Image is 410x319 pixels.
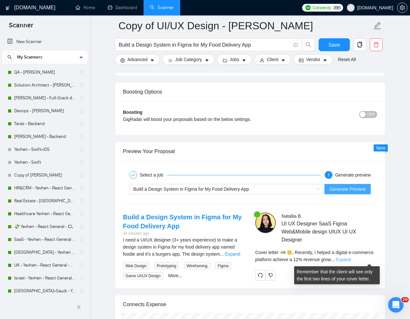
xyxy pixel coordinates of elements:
[331,257,334,262] span: ...
[5,52,15,62] button: search
[266,270,276,280] button: dislike
[150,58,154,63] span: caret-down
[282,214,302,219] span: Nataliia B .
[335,171,371,179] div: Generate preview
[255,213,276,233] img: c1ixEsac-c9lISHIljfOZb0cuN6GzZ3rBcBW2x-jvLrB-_RACOkU1mWXgI6n74LgRV
[118,18,372,34] input: Scanner name...
[14,117,75,130] a: Taras - Backend
[267,56,278,63] span: Client
[14,169,75,182] a: Copy of [PERSON_NAME]
[14,207,75,220] a: Healthcare Yevhen - React General - СL
[376,145,385,150] span: New
[354,42,366,48] span: copy
[336,257,351,262] a: Expand
[123,237,237,257] span: I need a UI/UX designer (3+ years experience) to make a design system in Figma for my food delive...
[397,5,407,10] span: setting
[119,41,291,49] input: Search Freelance Jobs...
[7,35,82,48] a: New Scanner
[79,250,84,255] span: holder
[127,56,147,63] span: Advanced
[120,58,125,63] span: setting
[14,220,75,233] a: 💸 Yevhen - React General - СL
[115,54,160,65] button: settingAdvancedcaret-down
[77,304,83,310] span: double-left
[14,272,75,285] a: Israel - Yevhen - React General - СL
[205,58,209,63] span: caret-down
[79,173,84,178] span: holder
[281,58,285,63] span: caret-down
[123,142,377,160] div: Preview Your Proposal
[123,116,314,123] div: GigRadar will boost your proposals based on the below settings.
[123,236,245,258] div: I need a UI/UX designer (3+ years experience) to make a design system in Figma for my food delive...
[79,288,84,294] span: holder
[79,108,84,114] span: holder
[14,92,75,105] a: [PERSON_NAME] - Full-Stack dev
[168,273,182,278] a: More...
[324,184,371,194] button: Generate Preview
[2,35,88,48] li: New Scanner
[401,297,409,302] span: 10
[79,211,84,216] span: holder
[294,54,333,65] button: idcardVendorcaret-down
[123,262,149,269] span: Web Design
[353,38,366,51] button: copy
[328,173,330,177] span: 2
[14,195,75,207] a: Real Estate - [GEOGRAPHIC_DATA] - React General - СL
[14,130,75,143] a: [PERSON_NAME] - Backend
[242,58,246,63] span: caret-down
[123,214,242,230] a: Build a Design System in Figma for My Food Delivery App
[220,251,224,257] span: ...
[14,259,75,272] a: UK - Yevhen - React General - СL
[175,56,202,63] span: Job Category
[123,83,377,101] div: Boosting Options
[123,231,245,237] div: 34 minutes ago
[388,297,404,313] iframe: Intercom live chat
[79,237,84,242] span: holder
[140,171,167,179] div: Select a job
[223,58,227,63] span: folder
[79,134,84,139] span: holder
[79,186,84,191] span: holder
[79,147,84,152] span: holder
[255,250,374,262] span: Cover letter - Hi 🙂, Recently, I helped a digital e-commerce platform achieve a 12% revenue grow
[299,58,303,63] span: idcard
[302,38,315,51] button: search
[225,251,240,257] a: Expand
[373,22,382,30] span: edit
[14,285,75,297] a: [GEOGRAPHIC_DATA]+Saudi - Yevhen - React General - СL
[370,42,382,48] span: delete
[14,105,75,117] a: Devops - [PERSON_NAME]
[133,187,249,192] span: Build a Design System in Figma for My Food Delivery App
[254,54,291,65] button: userClientcaret-down
[14,79,75,92] a: Solution Architect - [PERSON_NAME]
[14,156,75,169] a: Yevhen - Swift
[79,276,84,281] span: holder
[79,121,84,126] span: holder
[5,3,10,13] img: logo
[255,270,266,280] button: redo
[370,38,383,51] button: delete
[349,5,353,10] span: user
[305,5,311,10] img: upwork-logo.png
[14,233,75,246] a: SaaS - Yevhen - React General - СL
[323,58,327,63] span: caret-down
[14,246,75,259] a: [GEOGRAPHIC_DATA] - Yevhen - React General - СL
[230,56,239,63] span: Jobs
[333,4,340,11] span: 395
[123,110,143,115] b: Boosting
[306,56,320,63] span: Vendor
[154,262,179,269] span: Prototyping
[302,42,314,48] span: search
[76,5,95,10] a: homeHome
[255,249,377,263] div: Remember that the client will see only the first two lines of your cover letter.
[260,58,264,63] span: user
[367,111,375,118] span: OFF
[215,262,231,269] span: Figma
[79,263,84,268] span: holder
[184,262,210,269] span: Wireframing
[79,224,84,229] span: holder
[131,173,135,177] span: check
[5,55,14,59] span: search
[14,143,75,156] a: Yevhen - Swift+iOS
[17,51,42,64] span: My Scanners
